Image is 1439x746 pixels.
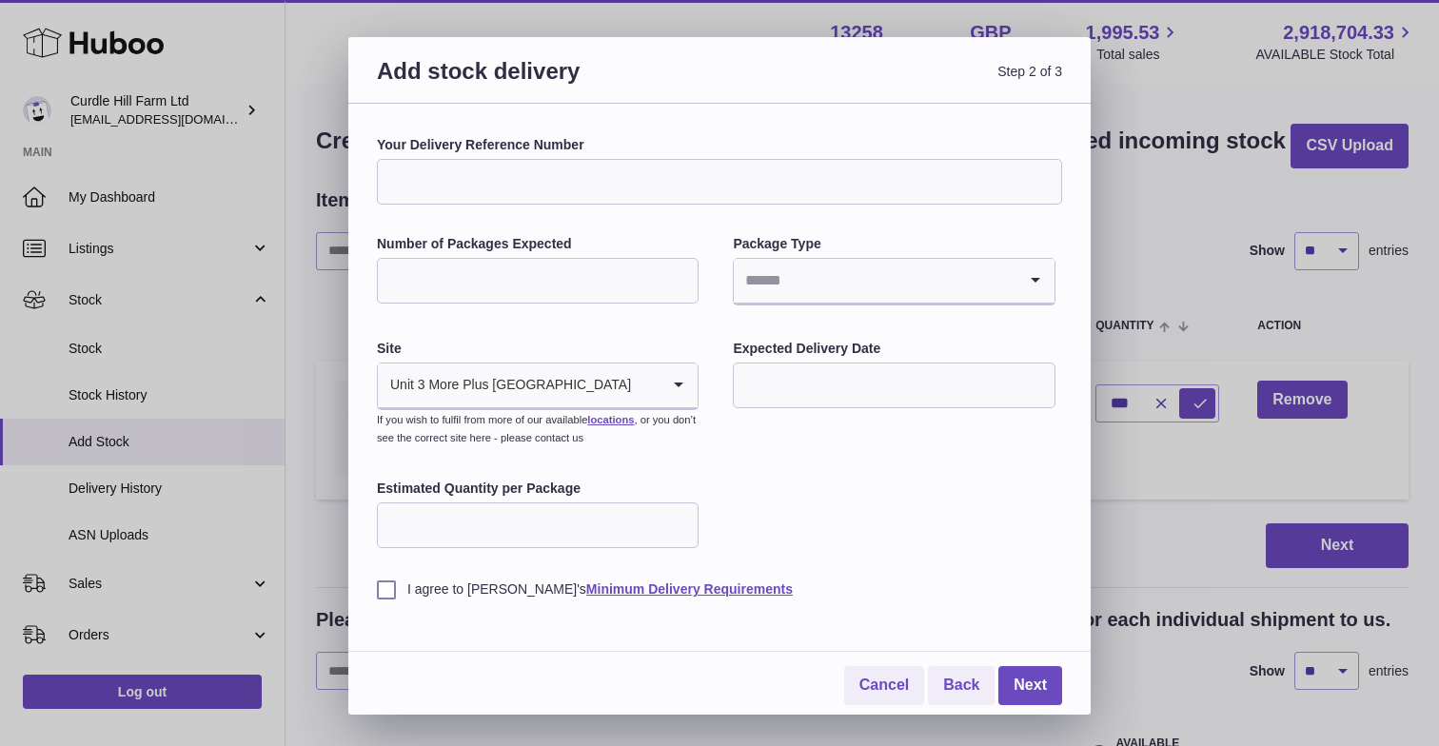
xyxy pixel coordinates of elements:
a: Back [928,666,995,705]
input: Search for option [632,363,660,407]
label: Package Type [733,235,1055,253]
span: Step 2 of 3 [719,56,1062,108]
small: If you wish to fulfil from more of our available , or you don’t see the correct site here - pleas... [377,414,696,443]
div: Search for option [734,259,1054,304]
a: Minimum Delivery Requirements [586,581,793,597]
label: Expected Delivery Date [733,340,1055,358]
input: Search for option [734,259,1015,303]
div: Search for option [378,363,698,409]
a: Next [998,666,1062,705]
a: locations [587,414,634,425]
label: Number of Packages Expected [377,235,699,253]
label: Site [377,340,699,358]
label: Your Delivery Reference Number [377,136,1062,154]
label: Estimated Quantity per Package [377,480,699,498]
h3: Add stock delivery [377,56,719,108]
label: I agree to [PERSON_NAME]'s [377,580,1062,599]
span: Unit 3 More Plus [GEOGRAPHIC_DATA] [378,363,632,407]
a: Cancel [844,666,924,705]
